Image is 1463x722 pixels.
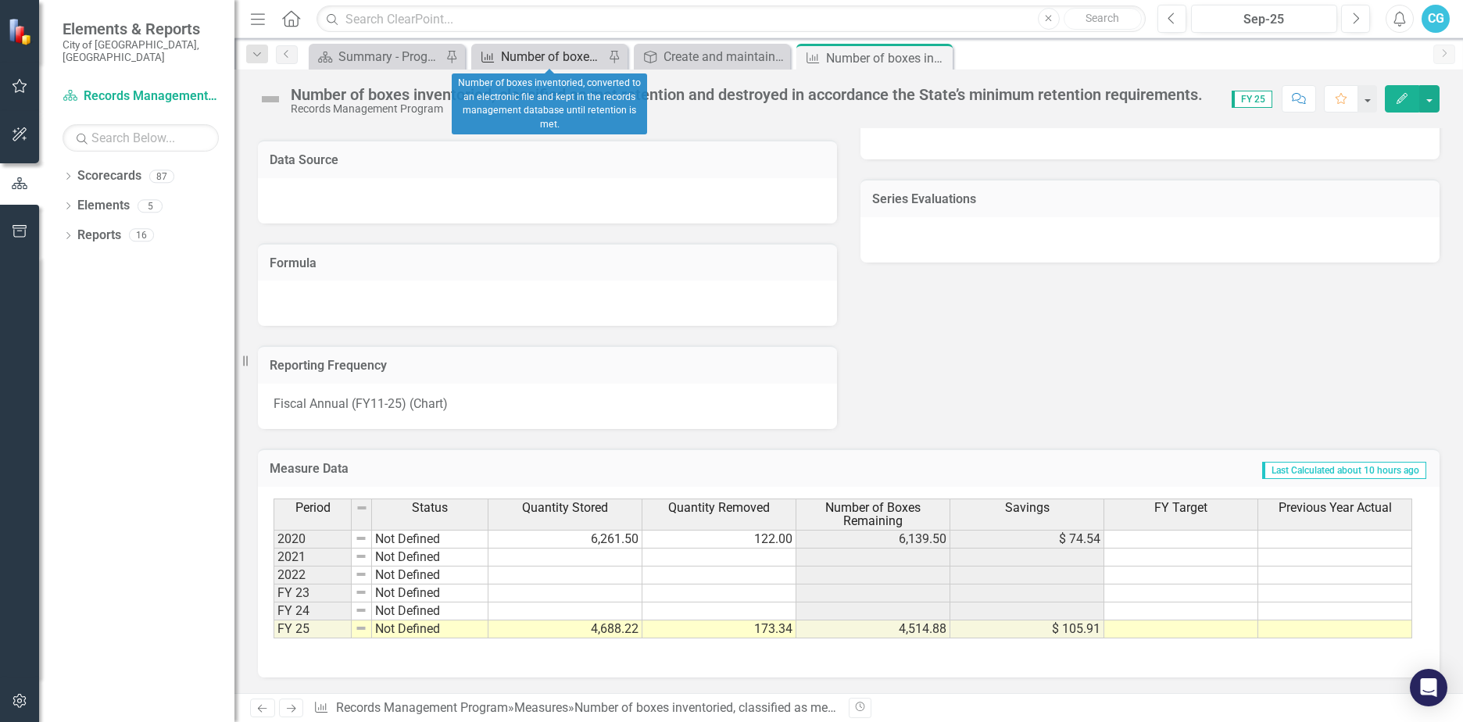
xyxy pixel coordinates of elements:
div: Fiscal Annual (FY11-25) (Chart) [258,384,837,429]
a: Create and maintain a city-wide Records Management Program. [638,47,786,66]
div: » » [313,699,837,717]
span: FY 25 [1232,91,1272,108]
img: ClearPoint Strategy [8,18,35,45]
img: 8DAGhfEEPCf229AAAAAElFTkSuQmCC [355,586,367,599]
td: Not Defined [372,530,488,549]
span: Savings [1005,501,1050,515]
td: 6,261.50 [488,530,642,549]
small: City of [GEOGRAPHIC_DATA], [GEOGRAPHIC_DATA] [63,38,219,64]
td: Not Defined [372,549,488,567]
input: Search ClearPoint... [317,5,1146,33]
td: 6,139.50 [796,530,950,549]
span: Previous Year Actual [1279,501,1392,515]
img: 8DAGhfEEPCf229AAAAAElFTkSuQmCC [355,622,367,634]
a: Number of boxes inventoried, converted to an electronic file and kept in the records management d... [475,47,604,66]
img: 8DAGhfEEPCf229AAAAAElFTkSuQmCC [356,502,368,514]
span: FY Target [1154,501,1207,515]
h3: Reporting Frequency [270,359,825,373]
span: Number of Boxes Remaining [799,501,946,528]
img: 8DAGhfEEPCf229AAAAAElFTkSuQmCC [355,532,367,545]
span: Search [1086,12,1119,24]
h3: Series Evaluations [872,192,1428,206]
td: $ 74.54 [950,530,1104,549]
h3: Formula [270,256,825,270]
td: FY 24 [274,602,352,620]
input: Search Below... [63,124,219,152]
img: 8DAGhfEEPCf229AAAAAElFTkSuQmCC [355,550,367,563]
td: FY 23 [274,584,352,602]
span: Status [412,501,448,515]
div: Sep-25 [1197,10,1332,29]
td: Not Defined [372,567,488,584]
div: Create and maintain a city-wide Records Management Program. [664,47,786,66]
h3: Data Source [270,153,825,167]
div: 87 [149,170,174,183]
button: Search [1064,8,1142,30]
span: Last Calculated about 10 hours ago [1262,462,1426,479]
img: 8DAGhfEEPCf229AAAAAElFTkSuQmCC [355,568,367,581]
div: Number of boxes inventoried, classified as met retention and destroyed in accordance the State’s ... [826,48,949,68]
div: Records Management Program [291,103,1203,115]
div: Number of boxes inventoried, converted to an electronic file and kept in the records management d... [501,47,604,66]
td: 2021 [274,549,352,567]
span: Elements & Reports [63,20,219,38]
div: Number of boxes inventoried, classified as met retention and destroyed in accordance the State’s ... [574,700,1290,715]
td: 122.00 [642,530,796,549]
td: 4,688.22 [488,620,642,638]
div: Number of boxes inventoried, classified as met retention and destroyed in accordance the State’s ... [291,86,1203,103]
img: Not Defined [258,87,283,112]
td: Not Defined [372,584,488,602]
td: 173.34 [642,620,796,638]
button: Sep-25 [1191,5,1337,33]
td: $ 105.91 [950,620,1104,638]
img: 8DAGhfEEPCf229AAAAAElFTkSuQmCC [355,604,367,617]
div: 5 [138,199,163,213]
h3: Measure Data [270,462,643,476]
td: 2022 [274,567,352,584]
td: 4,514.88 [796,620,950,638]
a: Summary - Program Description (1300) [313,47,442,66]
a: Scorecards [77,167,141,185]
a: Elements [77,197,130,215]
td: Not Defined [372,620,488,638]
a: Records Management Program [63,88,219,105]
td: 2020 [274,530,352,549]
a: Records Management Program [336,700,508,715]
button: CG [1422,5,1450,33]
a: Reports [77,227,121,245]
div: Number of boxes inventoried, converted to an electronic file and kept in the records management d... [452,73,647,134]
span: Period [295,501,331,515]
div: Summary - Program Description (1300) [338,47,442,66]
span: Quantity Removed [668,501,770,515]
span: Quantity Stored [522,501,608,515]
td: Not Defined [372,602,488,620]
td: FY 25 [274,620,352,638]
div: 16 [129,229,154,242]
a: Measures [514,700,568,715]
div: Open Intercom Messenger [1410,669,1447,706]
